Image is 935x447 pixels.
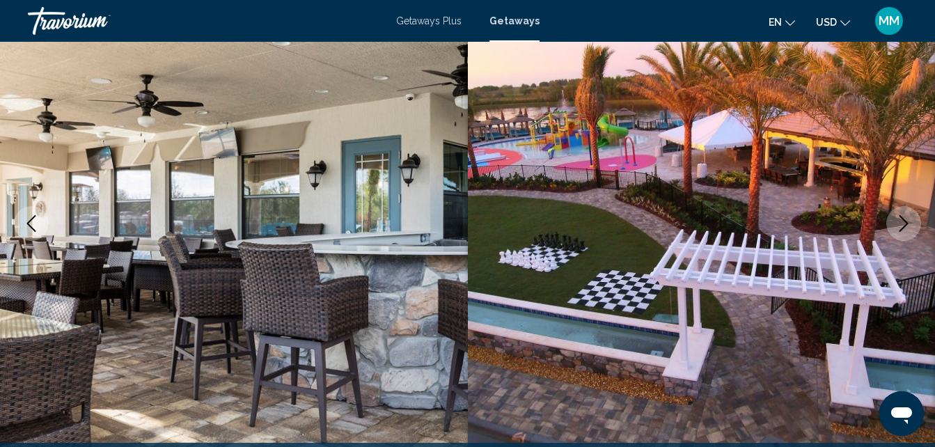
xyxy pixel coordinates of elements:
[769,17,782,28] span: en
[816,12,850,32] button: Change currency
[396,15,462,26] a: Getaways Plus
[14,206,49,241] button: Previous image
[879,391,924,436] iframe: Button to launch messaging window
[489,15,540,26] a: Getaways
[886,206,921,241] button: Next image
[769,12,795,32] button: Change language
[871,6,907,36] button: User Menu
[28,7,382,35] a: Travorium
[879,14,899,28] span: MM
[816,17,837,28] span: USD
